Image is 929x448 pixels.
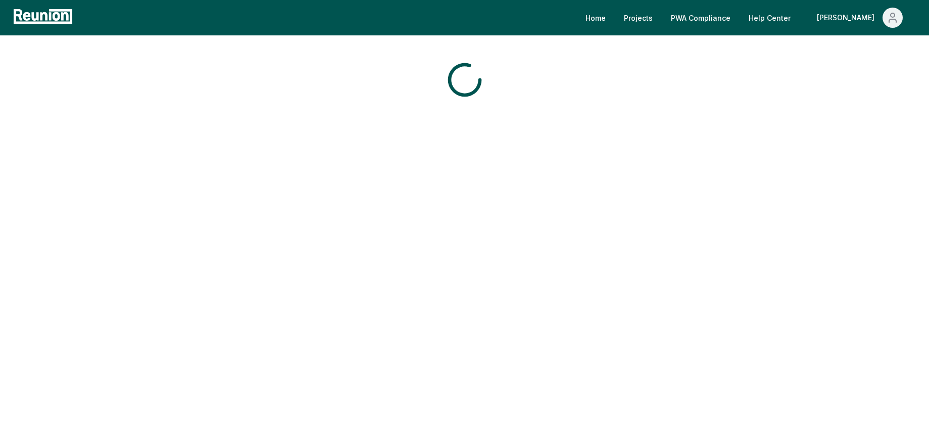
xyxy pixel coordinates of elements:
[741,8,799,28] a: Help Center
[663,8,739,28] a: PWA Compliance
[817,8,878,28] div: [PERSON_NAME]
[577,8,919,28] nav: Main
[809,8,911,28] button: [PERSON_NAME]
[616,8,661,28] a: Projects
[577,8,614,28] a: Home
